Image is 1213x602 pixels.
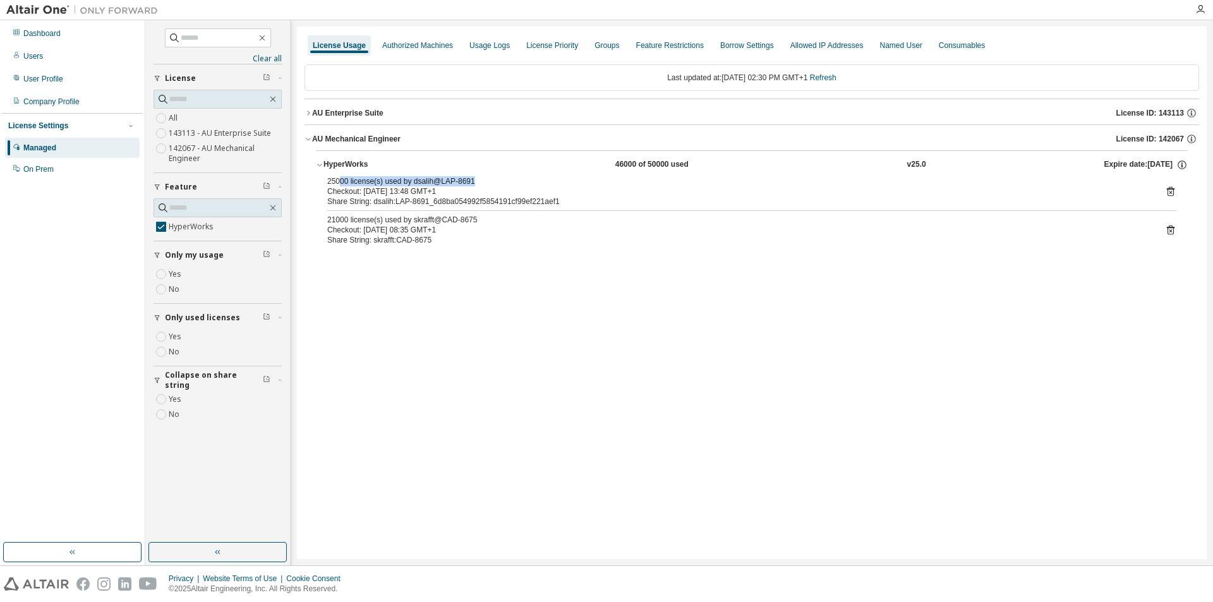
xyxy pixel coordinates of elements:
[169,126,274,141] label: 143113 - AU Enterprise Suite
[23,51,43,61] div: Users
[313,40,366,51] div: License Usage
[154,366,282,394] button: Collapse on share string
[907,159,926,171] div: v25.0
[615,159,729,171] div: 46000 of 50000 used
[23,74,63,84] div: User Profile
[327,235,1146,245] div: Share String: skrafft:CAD-8675
[327,176,1146,186] div: 25000 license(s) used by dsalih@LAP-8691
[879,40,922,51] div: Named User
[316,151,1188,179] button: HyperWorks46000 of 50000 usedv25.0Expire date:[DATE]
[169,392,184,407] label: Yes
[312,108,383,118] div: AU Enterprise Suite
[169,282,182,297] label: No
[6,4,164,16] img: Altair One
[8,121,68,131] div: License Settings
[263,73,270,83] span: Clear filter
[169,584,348,594] p: © 2025 Altair Engineering, Inc. All Rights Reserved.
[169,407,182,422] label: No
[154,54,282,64] a: Clear all
[327,186,1146,196] div: Checkout: [DATE] 13:48 GMT+1
[23,97,80,107] div: Company Profile
[169,219,216,234] label: HyperWorks
[263,250,270,260] span: Clear filter
[382,40,453,51] div: Authorized Machines
[154,173,282,201] button: Feature
[939,40,985,51] div: Consumables
[1116,108,1184,118] span: License ID: 143113
[810,73,836,82] a: Refresh
[169,344,182,359] label: No
[165,73,196,83] span: License
[165,250,224,260] span: Only my usage
[169,111,180,126] label: All
[469,40,510,51] div: Usage Logs
[169,267,184,282] label: Yes
[263,375,270,385] span: Clear filter
[165,313,240,323] span: Only used licenses
[203,574,286,584] div: Website Terms of Use
[23,28,61,39] div: Dashboard
[327,196,1146,207] div: Share String: dsalih:LAP-8691_6d8ba054992f5854191cf99ef221aef1
[263,313,270,323] span: Clear filter
[327,215,1146,225] div: 21000 license(s) used by skrafft@CAD-8675
[169,574,203,584] div: Privacy
[636,40,704,51] div: Feature Restrictions
[169,329,184,344] label: Yes
[139,577,157,591] img: youtube.svg
[1104,159,1188,171] div: Expire date: [DATE]
[165,370,263,390] span: Collapse on share string
[4,577,69,591] img: altair_logo.svg
[165,182,197,192] span: Feature
[169,141,282,166] label: 142067 - AU Mechanical Engineer
[23,164,54,174] div: On Prem
[286,574,347,584] div: Cookie Consent
[323,159,437,171] div: HyperWorks
[1116,134,1184,144] span: License ID: 142067
[312,134,401,144] div: AU Mechanical Engineer
[594,40,619,51] div: Groups
[154,64,282,92] button: License
[154,241,282,269] button: Only my usage
[305,64,1199,91] div: Last updated at: [DATE] 02:30 PM GMT+1
[305,99,1199,127] button: AU Enterprise SuiteLicense ID: 143113
[76,577,90,591] img: facebook.svg
[526,40,578,51] div: License Priority
[327,225,1146,235] div: Checkout: [DATE] 08:35 GMT+1
[23,143,56,153] div: Managed
[305,125,1199,153] button: AU Mechanical EngineerLicense ID: 142067
[790,40,864,51] div: Allowed IP Addresses
[720,40,774,51] div: Borrow Settings
[154,304,282,332] button: Only used licenses
[118,577,131,591] img: linkedin.svg
[263,182,270,192] span: Clear filter
[97,577,111,591] img: instagram.svg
